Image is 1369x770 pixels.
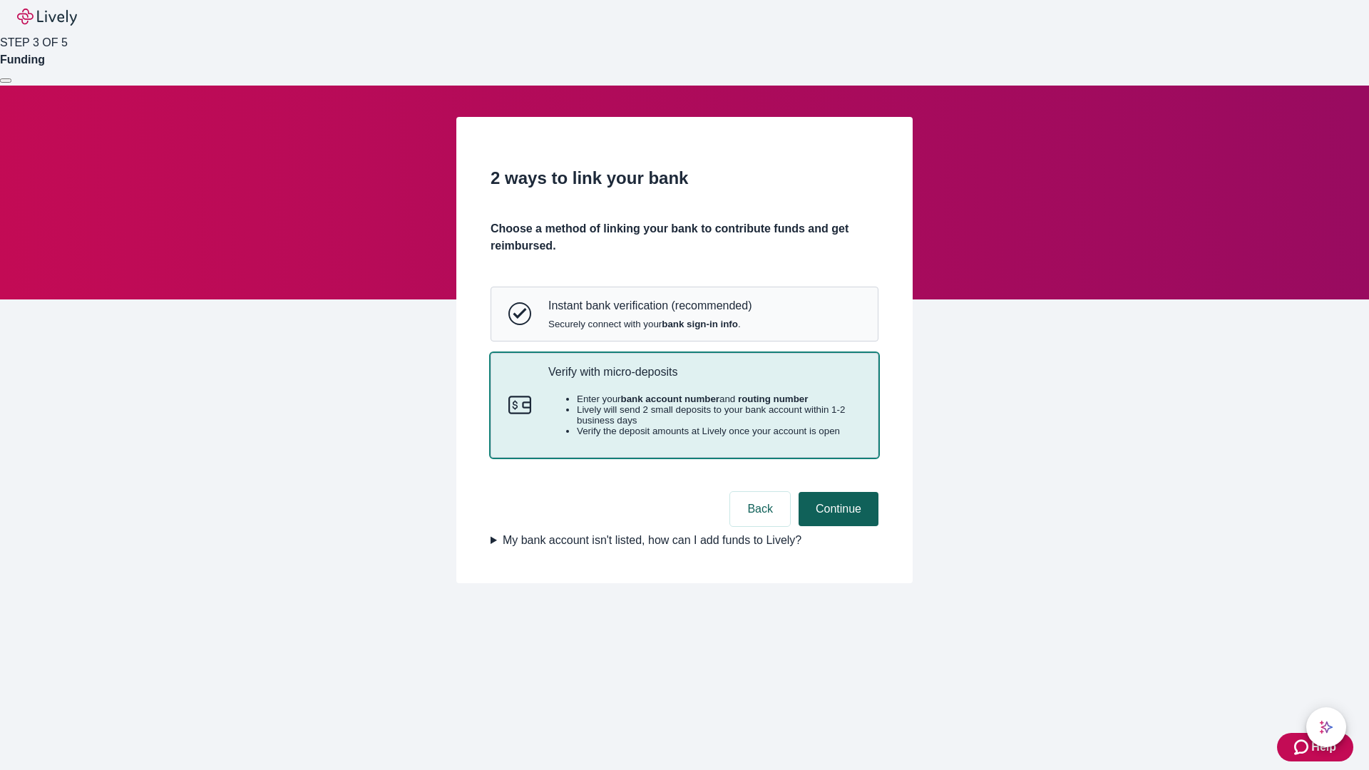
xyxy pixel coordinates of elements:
p: Instant bank verification (recommended) [548,299,752,312]
span: Help [1311,739,1336,756]
span: Securely connect with your . [548,319,752,329]
button: Continue [799,492,878,526]
h2: 2 ways to link your bank [491,165,878,191]
strong: bank account number [621,394,720,404]
svg: Lively AI Assistant [1319,720,1333,734]
button: chat [1306,707,1346,747]
li: Lively will send 2 small deposits to your bank account within 1-2 business days [577,404,861,426]
svg: Instant bank verification [508,302,531,325]
svg: Micro-deposits [508,394,531,416]
h4: Choose a method of linking your bank to contribute funds and get reimbursed. [491,220,878,255]
summary: My bank account isn't listed, how can I add funds to Lively? [491,532,878,549]
svg: Zendesk support icon [1294,739,1311,756]
button: Zendesk support iconHelp [1277,733,1353,761]
button: Back [730,492,790,526]
button: Micro-depositsVerify with micro-depositsEnter yourbank account numberand routing numberLively wil... [491,354,878,458]
li: Verify the deposit amounts at Lively once your account is open [577,426,861,436]
strong: routing number [738,394,808,404]
li: Enter your and [577,394,861,404]
img: Lively [17,9,77,26]
strong: bank sign-in info [662,319,738,329]
button: Instant bank verificationInstant bank verification (recommended)Securely connect with yourbank si... [491,287,878,340]
p: Verify with micro-deposits [548,365,861,379]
